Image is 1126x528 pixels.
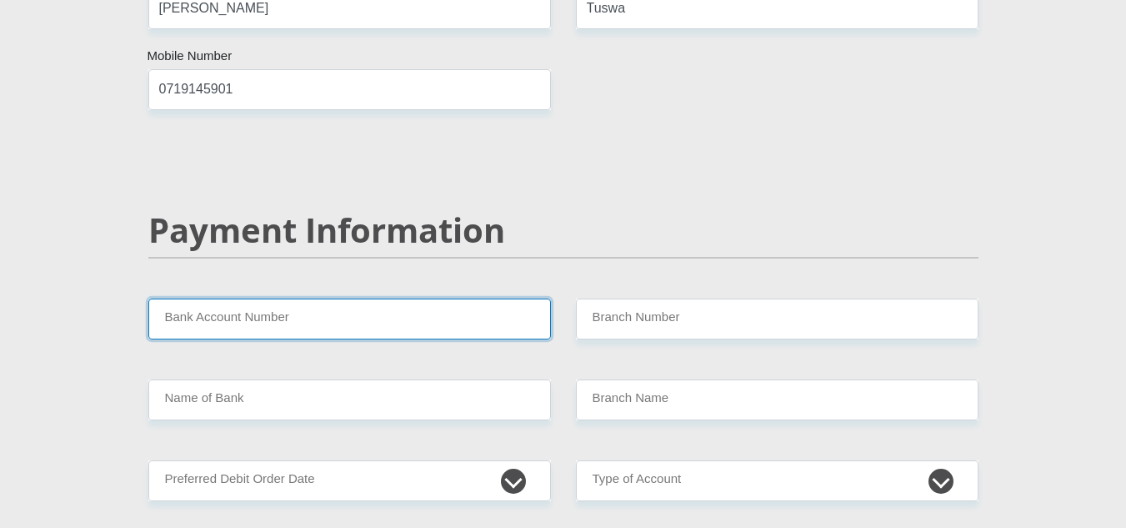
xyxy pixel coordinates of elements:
h2: Payment Information [148,210,978,250]
input: Bank Account Number [148,299,551,339]
input: Name of Bank [148,380,551,420]
input: Branch Name [576,380,978,420]
input: Mobile Number [148,69,551,110]
input: Branch Number [576,299,978,339]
